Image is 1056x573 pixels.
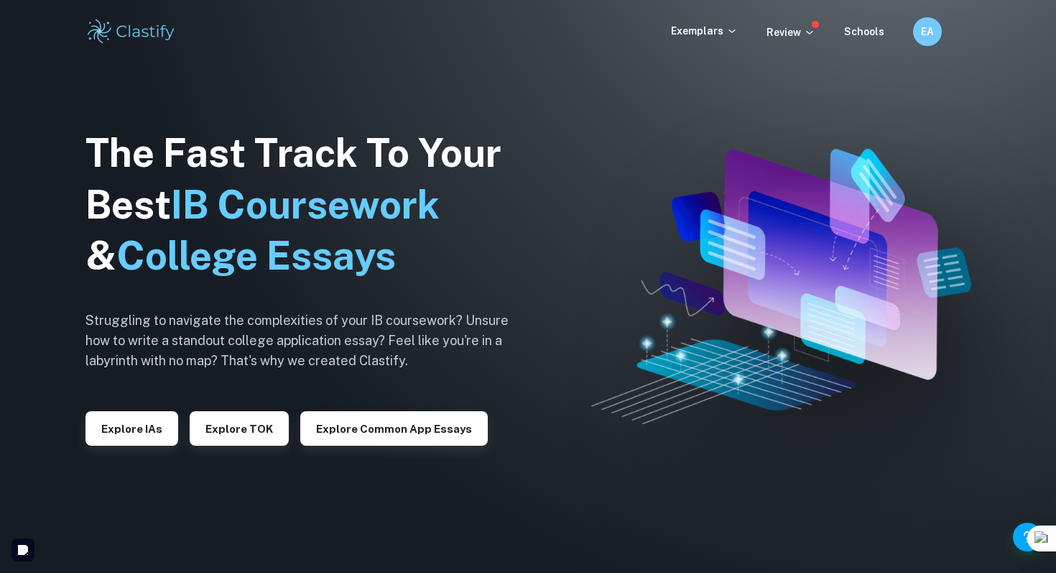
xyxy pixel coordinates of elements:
button: Explore Common App essays [300,411,488,446]
button: Help and Feedback [1013,523,1042,551]
h6: EA [920,24,936,40]
h6: Struggling to navigate the complexities of your IB coursework? Unsure how to write a standout col... [85,311,531,371]
p: Exemplars [671,23,738,39]
p: Review [766,24,815,40]
span: IB Coursework [171,182,440,227]
img: Clastify logo [85,17,177,46]
h1: The Fast Track To Your Best & [85,127,531,283]
a: Schools [844,26,884,37]
a: Explore Common App essays [300,421,488,435]
a: Explore IAs [85,421,178,435]
button: Explore IAs [85,411,178,446]
img: Clastify hero [591,149,971,424]
a: Explore TOK [190,421,289,435]
button: Explore TOK [190,411,289,446]
button: EA [913,17,942,46]
span: College Essays [116,233,396,278]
